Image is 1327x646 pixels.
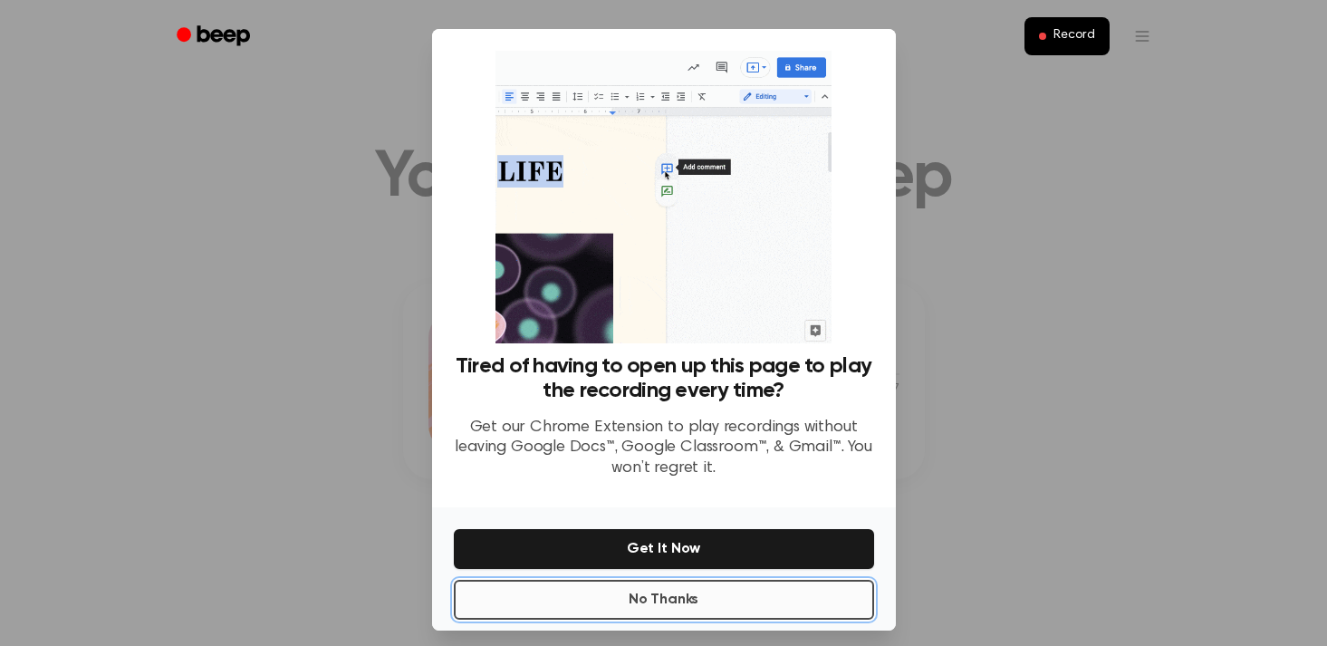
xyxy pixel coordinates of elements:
[164,19,266,54] a: Beep
[454,529,874,569] button: Get It Now
[1120,14,1164,58] button: Open menu
[454,580,874,620] button: No Thanks
[495,51,832,343] img: Beep extension in action
[454,354,874,403] h3: Tired of having to open up this page to play the recording every time?
[1053,28,1094,44] span: Record
[1024,17,1109,55] button: Record
[454,418,874,479] p: Get our Chrome Extension to play recordings without leaving Google Docs™, Google Classroom™, & Gm...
